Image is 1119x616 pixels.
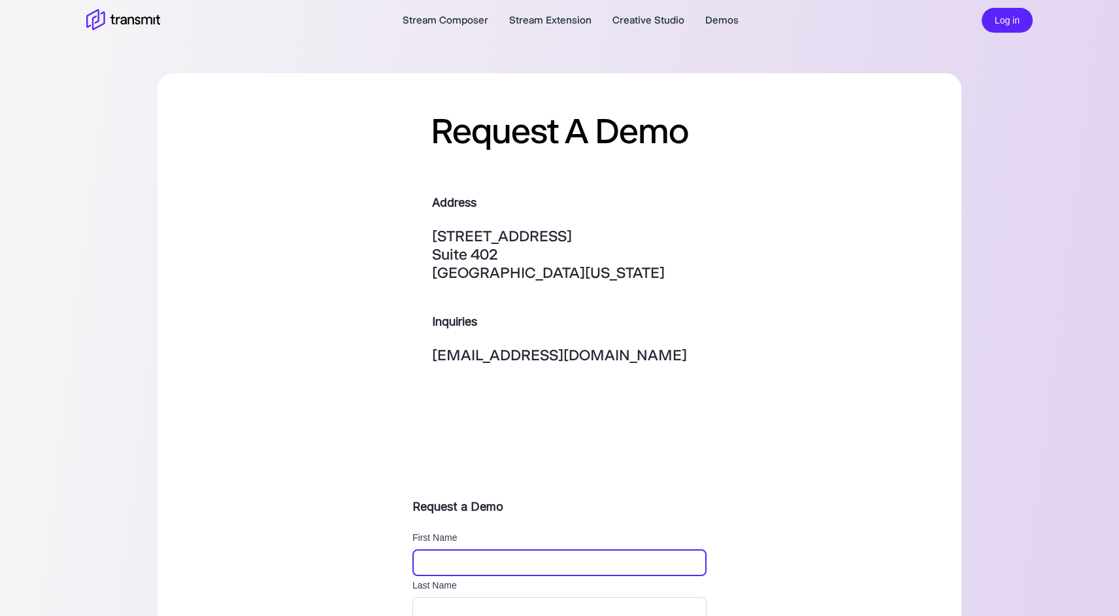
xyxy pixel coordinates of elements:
label: Last Name [412,579,707,592]
a: Log in [982,13,1033,26]
button: Log in [982,8,1033,33]
h3: Inquiries [432,313,687,330]
a: [EMAIL_ADDRESS][DOMAIN_NAME] [432,346,687,364]
h2: Request A Demo [431,108,688,154]
a: Creative Studio [612,12,684,28]
a: Demos [705,12,739,28]
a: Stream Extension [509,12,592,28]
label: First Name [412,531,707,544]
div: [STREET_ADDRESS] Suite 402 [GEOGRAPHIC_DATA][US_STATE] [432,227,687,282]
h3: Address [432,194,687,211]
a: Stream Composer [403,12,488,28]
h3: Request a Demo [412,498,503,515]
